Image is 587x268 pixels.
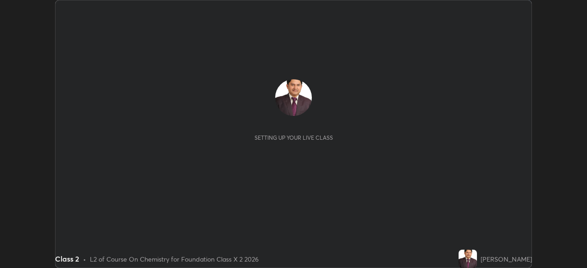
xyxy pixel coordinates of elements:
[255,134,333,141] div: Setting up your live class
[55,253,79,264] div: Class 2
[275,79,312,116] img: 682439f971974016be8beade0d312caf.jpg
[90,254,259,264] div: L2 of Course On Chemistry for Foundation Class X 2 2026
[83,254,86,264] div: •
[459,250,477,268] img: 682439f971974016be8beade0d312caf.jpg
[481,254,532,264] div: [PERSON_NAME]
